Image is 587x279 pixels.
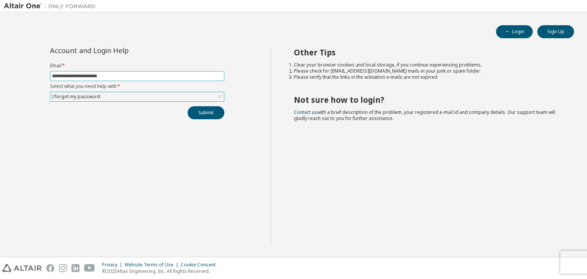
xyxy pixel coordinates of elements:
[294,62,561,68] li: Clear your browser cookies and local storage, if you continue experiencing problems.
[294,68,561,74] li: Please check for [EMAIL_ADDRESS][DOMAIN_NAME] mails in your junk or spam folder.
[84,264,95,272] img: youtube.svg
[294,95,561,105] h2: Not sure how to login?
[294,47,561,57] h2: Other Tips
[71,264,79,272] img: linkedin.svg
[51,92,101,101] div: I forgot my password
[46,264,54,272] img: facebook.svg
[50,83,224,89] label: Select what you need help with
[50,47,190,54] div: Account and Login Help
[294,74,561,80] li: Please verify that the links in the activation e-mails are not expired.
[102,268,220,274] p: © 2025 Altair Engineering, Inc. All Rights Reserved.
[188,106,224,119] button: Submit
[181,262,220,268] div: Cookie Consent
[537,25,574,38] button: Sign Up
[102,262,125,268] div: Privacy
[2,264,42,272] img: altair_logo.svg
[294,109,317,115] a: Contact us
[496,25,533,38] button: Login
[125,262,181,268] div: Website Terms of Use
[50,92,224,101] div: I forgot my password
[4,2,99,10] img: Altair One
[50,63,224,69] label: Email
[294,109,555,122] span: with a brief description of the problem, your registered e-mail id and company details. Our suppo...
[59,264,67,272] img: instagram.svg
